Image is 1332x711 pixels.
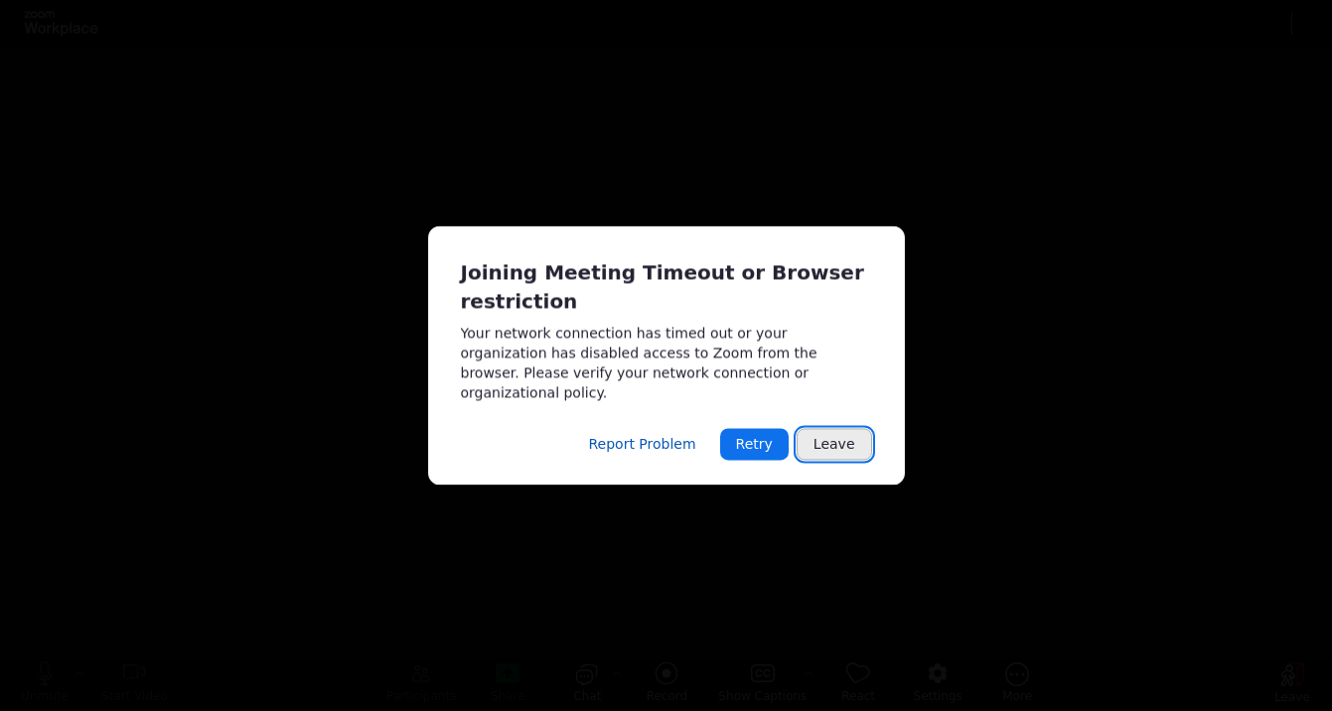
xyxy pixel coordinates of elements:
[461,258,872,315] div: Joining Meeting Timeout or Browser restriction
[461,324,872,403] div: Your network connection has timed out or your organization has disabled access to Zoom from the b...
[797,429,872,461] button: Leave
[572,429,711,461] button: Report Problem
[720,429,789,461] button: Retry
[428,225,905,485] div: Meeting connected timeout.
